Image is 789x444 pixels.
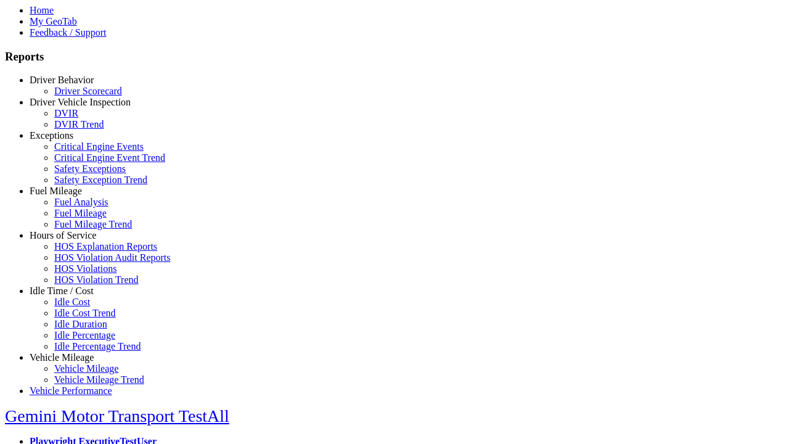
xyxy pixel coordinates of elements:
a: Idle Percentage Trend [54,341,141,351]
a: Idle Percentage [54,330,115,340]
a: Fuel Mileage Trend [54,219,132,229]
a: HOS Violation Trend [54,274,139,285]
a: Safety Exceptions [54,163,126,174]
a: DVIR Trend [54,119,104,129]
a: Driver Scorecard [54,86,122,96]
a: Feedback / Support [30,27,106,38]
a: HOS Violation Audit Reports [54,252,171,263]
a: DVIR [54,108,78,118]
a: Vehicle Mileage [30,352,94,363]
a: Driver Behavior [30,75,94,85]
a: Vehicle Mileage Trend [54,374,144,385]
a: Safety Exception Trend [54,175,147,185]
h3: Reports [5,50,784,64]
a: Home [30,5,54,15]
a: Fuel Mileage [30,186,82,196]
a: Critical Engine Events [54,141,144,152]
a: Fuel Analysis [54,197,108,207]
a: Idle Time / Cost [30,286,94,296]
a: Critical Engine Event Trend [54,152,165,163]
a: Vehicle Mileage [54,363,118,374]
a: Fuel Mileage [54,208,107,218]
a: Idle Duration [54,319,107,329]
a: Idle Cost [54,297,90,307]
a: HOS Explanation Reports [54,241,157,252]
a: My GeoTab [30,16,77,27]
a: HOS Violations [54,263,117,274]
a: Driver Vehicle Inspection [30,97,131,107]
a: Vehicle Performance [30,385,112,396]
a: Hours of Service [30,230,96,240]
a: Gemini Motor Transport TestAll [5,406,229,425]
a: Exceptions [30,130,73,141]
a: Idle Cost Trend [54,308,116,318]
